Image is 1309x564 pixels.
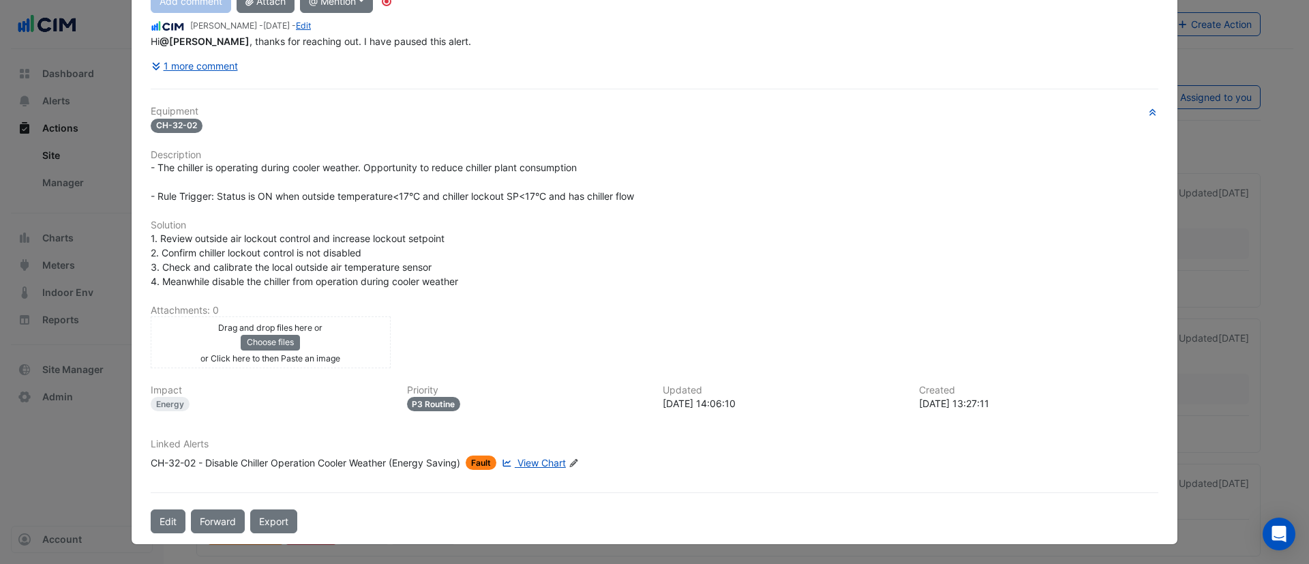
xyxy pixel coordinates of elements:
div: [DATE] 14:06:10 [663,396,903,411]
button: Choose files [241,335,300,350]
h6: Updated [663,385,903,396]
h6: Equipment [151,106,1158,117]
button: Forward [191,509,245,533]
a: Export [250,509,297,533]
div: Open Intercom Messenger [1263,518,1295,550]
span: - The chiller is operating during cooler weather. Opportunity to reduce chiller plant consumption... [151,162,634,202]
div: P3 Routine [407,397,461,411]
span: bsadler@agcoombs.com.au [AG Coombs] [160,35,250,47]
span: Hi , thanks for reaching out. I have paused this alert. [151,35,471,47]
button: Edit [151,509,185,533]
small: [PERSON_NAME] - - [190,20,311,32]
h6: Solution [151,220,1158,231]
h6: Impact [151,385,391,396]
div: Energy [151,397,190,411]
img: CIM [151,19,185,34]
a: Edit [296,20,311,31]
fa-icon: Edit Linked Alerts [569,458,579,469]
small: or Click here to then Paste an image [200,353,340,363]
span: 1. Review outside air lockout control and increase lockout setpoint 2. Confirm chiller lockout co... [151,233,458,287]
h6: Created [919,385,1159,396]
span: 2025-08-15 14:06:10 [263,20,290,31]
div: CH-32-02 - Disable Chiller Operation Cooler Weather (Energy Saving) [151,456,460,470]
h6: Linked Alerts [151,439,1158,450]
div: [DATE] 13:27:11 [919,396,1159,411]
span: View Chart [517,457,566,469]
span: CH-32-02 [151,119,202,133]
button: 1 more comment [151,54,239,78]
small: Drag and drop files here or [218,323,322,333]
h6: Priority [407,385,647,396]
span: Fault [466,456,496,470]
h6: Attachments: 0 [151,305,1158,316]
h6: Description [151,149,1158,161]
a: View Chart [499,456,566,470]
